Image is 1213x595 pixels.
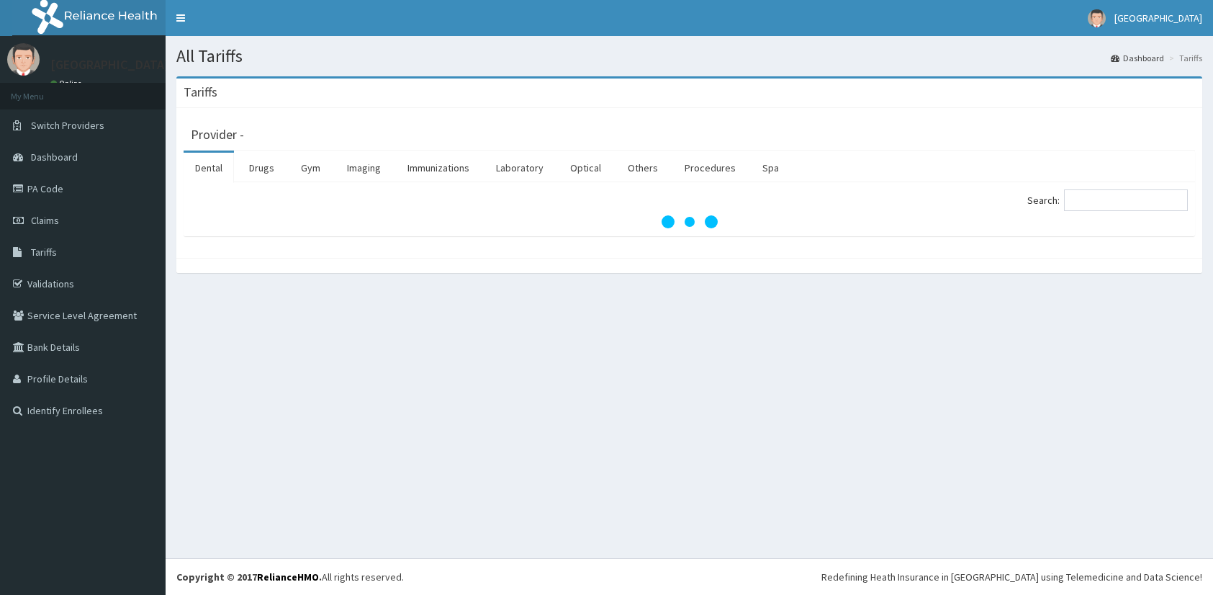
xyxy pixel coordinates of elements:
[50,58,169,71] p: [GEOGRAPHIC_DATA]
[238,153,286,183] a: Drugs
[31,151,78,164] span: Dashboard
[616,153,669,183] a: Others
[176,571,322,583] strong: Copyright © 2017 .
[166,558,1213,595] footer: All rights reserved.
[335,153,392,183] a: Imaging
[1088,9,1106,27] img: User Image
[176,47,1202,66] h1: All Tariffs
[184,86,217,99] h3: Tariffs
[191,128,244,141] h3: Provider -
[661,193,718,251] svg: audio-loading
[289,153,332,183] a: Gym
[31,246,57,259] span: Tariffs
[396,153,481,183] a: Immunizations
[751,153,790,183] a: Spa
[559,153,613,183] a: Optical
[31,119,104,132] span: Switch Providers
[1111,52,1164,64] a: Dashboard
[1027,189,1188,211] label: Search:
[1165,52,1202,64] li: Tariffs
[673,153,747,183] a: Procedures
[1064,189,1188,211] input: Search:
[7,43,40,76] img: User Image
[821,570,1202,584] div: Redefining Heath Insurance in [GEOGRAPHIC_DATA] using Telemedicine and Data Science!
[257,571,319,583] a: RelianceHMO
[31,214,59,227] span: Claims
[184,153,234,183] a: Dental
[484,153,555,183] a: Laboratory
[1114,12,1202,24] span: [GEOGRAPHIC_DATA]
[50,79,85,89] a: Online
